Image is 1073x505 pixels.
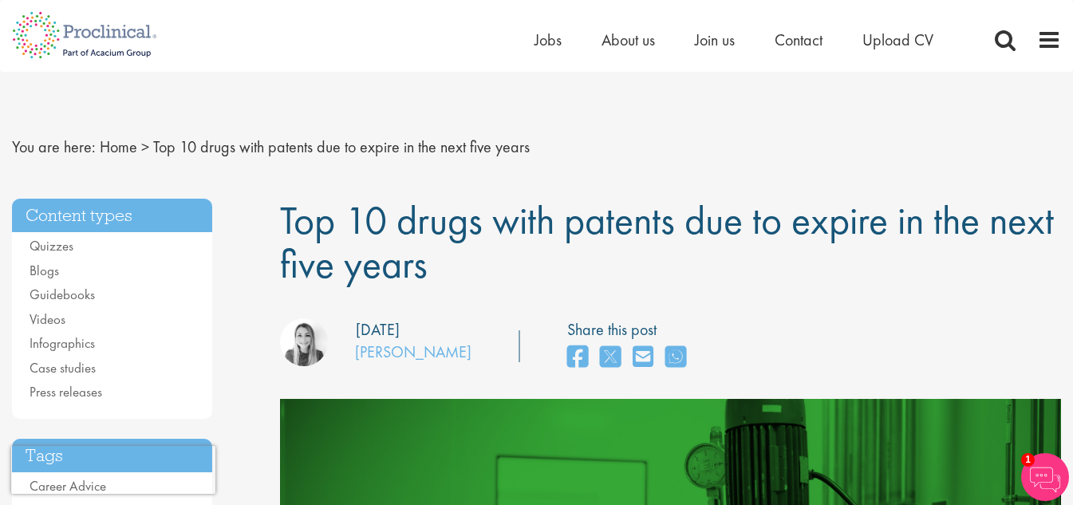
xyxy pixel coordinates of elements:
a: Videos [30,310,65,328]
img: Chatbot [1021,453,1069,501]
iframe: reCAPTCHA [11,446,215,494]
a: About us [602,30,655,50]
span: 1 [1021,453,1035,467]
span: Top 10 drugs with patents due to expire in the next five years [280,195,1054,290]
a: Guidebooks [30,286,95,303]
h3: Content types [12,199,212,233]
a: Jobs [535,30,562,50]
h3: Tags [12,439,212,473]
span: Top 10 drugs with patents due to expire in the next five years [153,136,530,157]
a: share on facebook [567,341,588,375]
a: Join us [695,30,735,50]
a: [PERSON_NAME] [355,341,471,362]
a: share on twitter [600,341,621,375]
a: Quizzes [30,237,73,254]
img: Hannah Burke [280,318,328,366]
a: Contact [775,30,823,50]
div: [DATE] [356,318,400,341]
span: You are here: [12,136,96,157]
a: Case studies [30,359,96,377]
a: breadcrumb link [100,136,137,157]
a: Blogs [30,262,59,279]
a: Press releases [30,383,102,400]
a: Upload CV [862,30,933,50]
a: Infographics [30,334,95,352]
label: Share this post [567,318,694,341]
a: share on email [633,341,653,375]
span: > [141,136,149,157]
a: share on whats app [665,341,686,375]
